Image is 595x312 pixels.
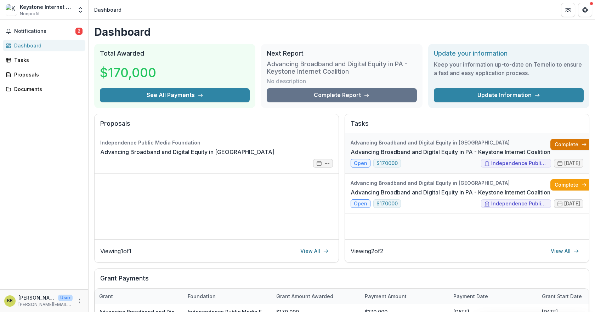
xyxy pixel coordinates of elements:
div: Dashboard [14,42,80,49]
h2: Update your information [434,50,584,57]
h3: Advancing Broadband and Digital Equity in PA - Keystone Internet Coalition [267,60,416,75]
div: Grant [95,289,183,304]
div: Tasks [14,56,80,64]
h2: Next Report [267,50,416,57]
p: Viewing 2 of 2 [351,247,383,255]
div: Foundation [183,289,272,304]
div: Grant amount awarded [272,289,361,304]
a: Advancing Broadband and Digital Equity in [GEOGRAPHIC_DATA] [100,148,274,156]
button: Notifications2 [3,25,85,37]
div: Foundation [183,293,220,300]
a: Complete [550,179,591,191]
h2: Proposals [100,120,333,133]
h2: Total Awarded [100,50,250,57]
div: Keystone Internet Coalition [20,3,73,11]
a: Advancing Broadband and Digital Equity in PA - Keystone Internet Coalition [351,148,550,156]
button: See All Payments [100,88,250,102]
a: Dashboard [3,40,85,51]
h2: Tasks [351,120,583,133]
span: 2 [75,28,83,35]
a: View All [296,245,333,257]
h3: $170,000 [100,63,156,82]
h1: Dashboard [94,25,589,38]
div: Grant start date [538,293,586,300]
a: Complete Report [267,88,416,102]
div: Payment Amount [361,289,449,304]
div: Grant [95,293,117,300]
button: Get Help [578,3,592,17]
div: Grant amount awarded [272,293,338,300]
button: Partners [561,3,575,17]
p: Viewing 1 of 1 [100,247,131,255]
a: Tasks [3,54,85,66]
div: Documents [14,85,80,93]
span: Notifications [14,28,75,34]
button: Open entity switcher [75,3,85,17]
div: Payment date [449,289,538,304]
div: Dashboard [94,6,121,13]
span: Nonprofit [20,11,40,17]
a: Advancing Broadband and Digital Equity in PA - Keystone Internet Coalition [351,188,550,197]
p: No description [267,77,306,85]
a: Update Information [434,88,584,102]
p: User [58,295,73,301]
div: Payment Amount [361,293,411,300]
h3: Keep your information up-to-date on Temelio to ensure a fast and easy application process. [434,60,584,77]
div: Proposals [14,71,80,78]
p: [PERSON_NAME][EMAIL_ADDRESS][PERSON_NAME][DOMAIN_NAME] [18,301,73,308]
a: Complete [550,139,591,150]
h2: Grant Payments [100,274,583,288]
a: Documents [3,83,85,95]
div: Kate Rivera [7,299,13,303]
div: Payment date [449,293,492,300]
a: View All [546,245,583,257]
p: [PERSON_NAME] [18,294,55,301]
button: More [75,297,84,305]
a: Proposals [3,69,85,80]
img: Keystone Internet Coalition [6,4,17,16]
nav: breadcrumb [91,5,124,15]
